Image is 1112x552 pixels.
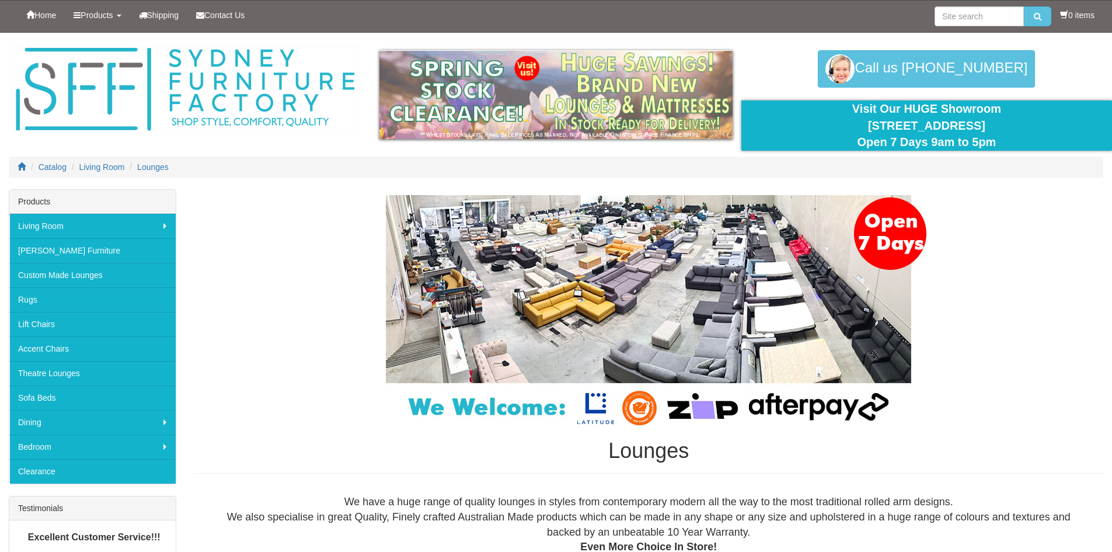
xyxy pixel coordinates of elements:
a: Lounges [137,162,169,172]
a: Accent Chairs [9,336,176,361]
a: Sofa Beds [9,386,176,410]
div: Visit Our HUGE Showroom [STREET_ADDRESS] Open 7 Days 9am to 5pm [750,100,1103,151]
input: Site search [935,6,1024,26]
a: Custom Made Lounges [9,263,176,287]
a: Rugs [9,287,176,312]
a: Lift Chairs [9,312,176,336]
h1: Lounges [194,439,1103,463]
span: Shipping [147,11,179,20]
a: Shipping [130,1,188,30]
a: Living Room [79,162,125,172]
img: spring-sale.gif [379,50,733,139]
a: Dining [9,410,176,435]
img: Sydney Furniture Factory [10,44,360,135]
li: 0 items [1060,9,1094,21]
span: Products [81,11,113,20]
a: Theatre Lounges [9,361,176,386]
a: Home [18,1,65,30]
div: Testimonials [9,497,176,520]
span: Contact Us [204,11,245,20]
img: Lounges [357,195,940,428]
a: Living Room [9,214,176,238]
a: Contact Us [187,1,253,30]
a: Clearance [9,459,176,484]
a: Products [65,1,130,30]
span: Home [34,11,56,20]
div: Products [9,190,176,214]
a: [PERSON_NAME] Furniture [9,238,176,263]
a: Bedroom [9,435,176,459]
a: Catalog [39,162,67,172]
b: Excellent Customer Service!!! [28,532,161,542]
